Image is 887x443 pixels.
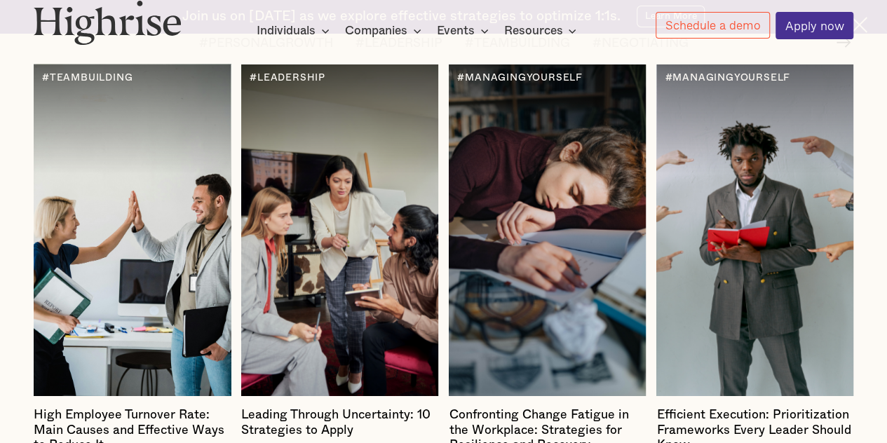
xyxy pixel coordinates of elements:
[345,22,426,39] div: Companies
[257,22,316,39] div: Individuals
[250,73,325,83] div: #LEADERSHIP
[241,407,438,437] h4: Leading Through Uncertainty: 10 Strategies to Apply
[776,12,853,39] a: Apply now
[42,73,133,83] div: #TEAMBUILDING
[656,12,770,39] a: Schedule a demo
[665,73,790,83] div: #MANAGINGYOURSELF
[437,22,493,39] div: Events
[457,73,583,83] div: #MANAGINGYOURSELF
[257,22,334,39] div: Individuals
[437,22,475,39] div: Events
[345,22,407,39] div: Companies
[503,22,581,39] div: Resources
[503,22,562,39] div: Resources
